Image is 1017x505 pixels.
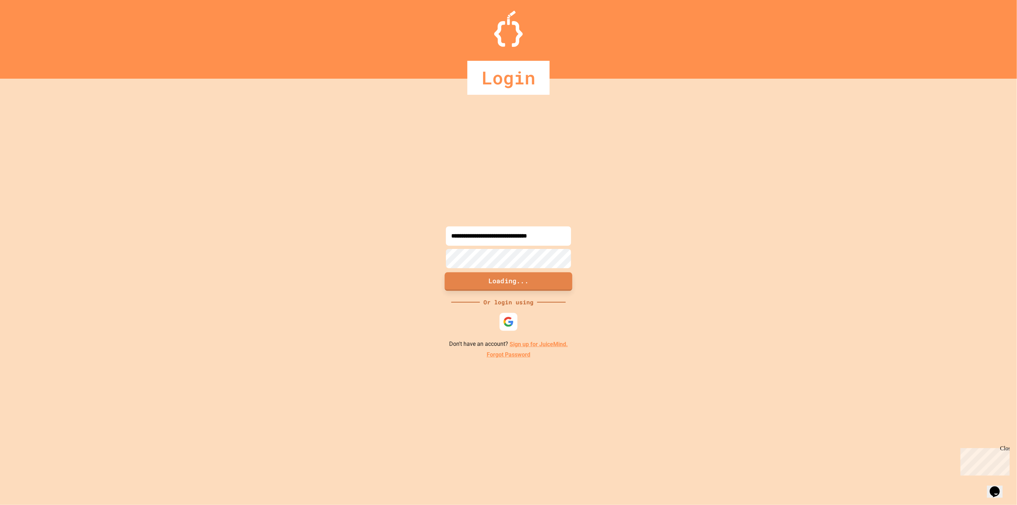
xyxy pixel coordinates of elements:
iframe: chat widget [958,445,1010,476]
iframe: chat widget [987,476,1010,498]
a: Forgot Password [487,350,530,359]
img: Logo.svg [494,11,523,47]
img: google-icon.svg [503,317,514,327]
div: Login [467,61,550,95]
a: Sign up for JuiceMind. [510,341,568,348]
p: Don't have an account? [449,340,568,349]
div: Or login using [480,298,537,307]
div: Chat with us now!Close [3,3,49,45]
button: Loading... [445,273,573,291]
